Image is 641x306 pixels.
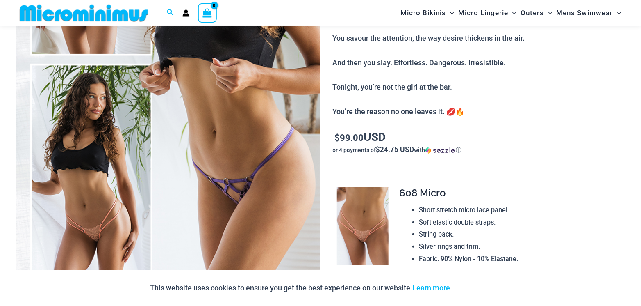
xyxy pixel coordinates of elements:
[446,2,454,23] span: Menu Toggle
[337,187,389,265] img: Sip Bellini 608 Micro Thong
[335,131,340,143] span: $
[376,145,414,154] span: $24.75 USD
[400,2,446,23] span: Micro Bikinis
[555,2,623,23] a: Mens SwimwearMenu ToggleMenu Toggle
[398,2,456,23] a: Micro BikinisMenu ToggleMenu Toggle
[333,146,625,154] div: or 4 payments of with
[419,241,618,253] li: Silver rings and trim.
[456,278,491,298] button: Accept
[456,2,518,23] a: Micro LingerieMenu ToggleMenu Toggle
[419,228,618,241] li: String back.
[182,9,190,17] a: Account icon link
[419,204,618,216] li: Short stretch micro lace panel.
[521,2,544,23] span: Outers
[508,2,516,23] span: Menu Toggle
[412,283,450,292] a: Learn more
[333,146,625,154] div: or 4 payments of$24.75 USDwithSezzle Click to learn more about Sezzle
[397,1,625,25] nav: Site Navigation
[419,216,618,229] li: Soft elastic double straps.
[425,147,455,154] img: Sezzle
[399,187,446,199] span: 608 Micro
[198,3,217,22] a: View Shopping Cart, empty
[167,8,174,18] a: Search icon link
[458,2,508,23] span: Micro Lingerie
[613,2,621,23] span: Menu Toggle
[335,131,364,143] bdi: 99.00
[333,131,625,144] p: USD
[519,2,555,23] a: OutersMenu ToggleMenu Toggle
[16,4,151,22] img: MM SHOP LOGO FLAT
[419,253,618,265] li: Fabric: 90% Nylon - 10% Elastane.
[150,282,450,294] p: This website uses cookies to ensure you get the best experience on our website.
[557,2,613,23] span: Mens Swimwear
[544,2,552,23] span: Menu Toggle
